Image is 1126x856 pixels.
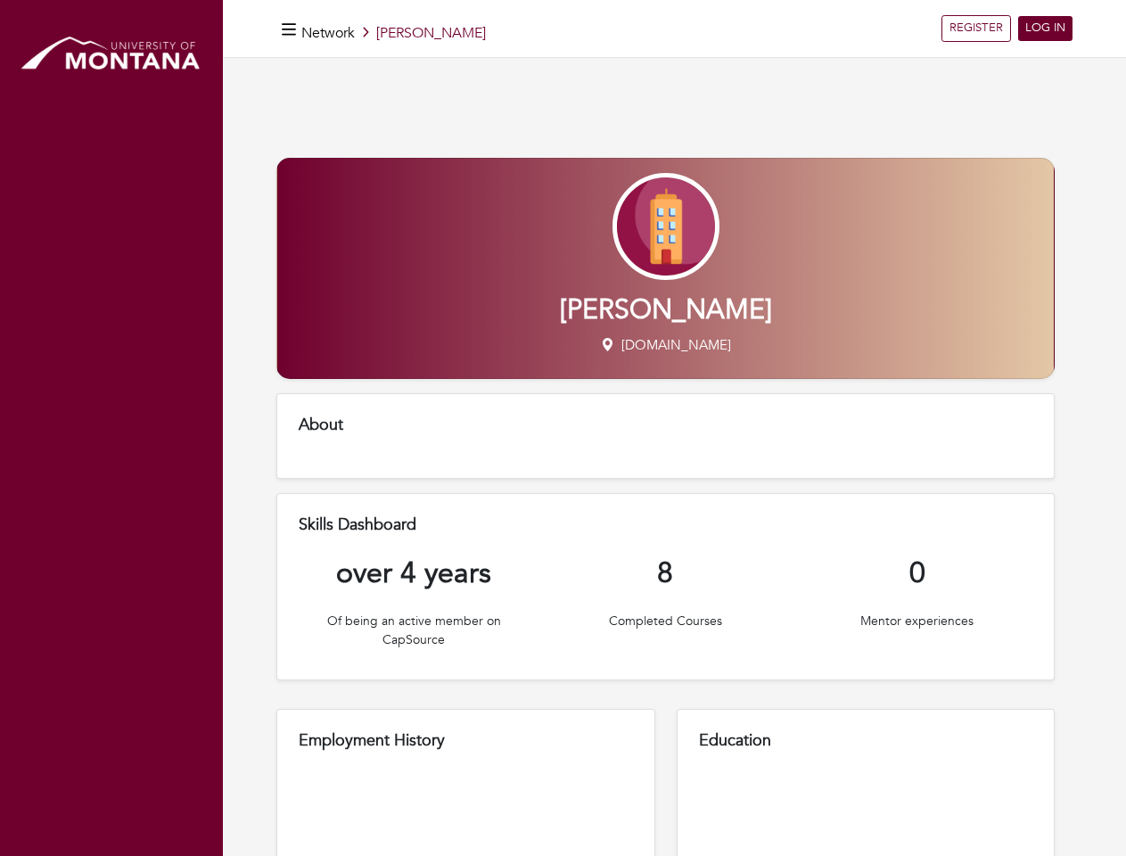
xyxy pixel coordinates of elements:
h5: Education [699,731,1033,751]
h2: [PERSON_NAME] [277,294,1054,326]
h5: over 4 years [299,556,529,590]
p: Of being an active member on CapSource [299,612,529,649]
a: REGISTER [941,15,1011,42]
h5: About [299,416,1032,435]
h5: [PERSON_NAME] [301,25,486,42]
h5: 8 [550,556,780,590]
h5: Skills Dashboard [299,515,1032,535]
img: montana_logo.png [18,31,205,78]
p: Completed Courses [550,612,780,630]
a: Network [301,23,355,43]
h5: 0 [802,556,1032,590]
img: Company-Icon-7f8a26afd1715722aa5ae9dc11300c11ceeb4d32eda0db0d61c21d11b95ecac6.png [612,173,719,280]
a: LOG IN [1018,16,1073,41]
p: Mentor experiences [802,612,1032,630]
p: [DOMAIN_NAME] [277,335,1054,356]
h5: Employment History [299,731,633,751]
